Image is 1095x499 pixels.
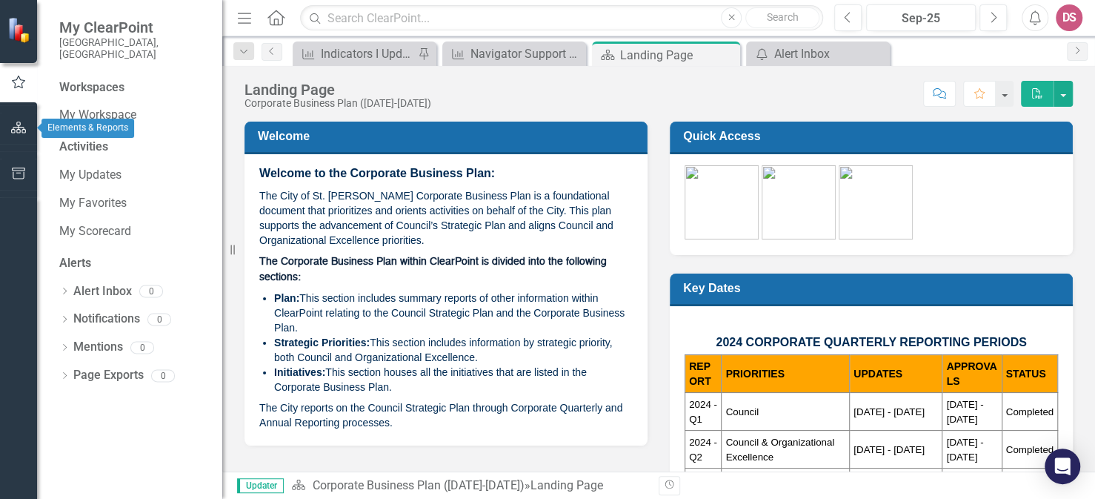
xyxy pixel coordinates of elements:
p: The City of St. [PERSON_NAME] Corporate Business Plan is a foundational document that prioritizes... [259,185,633,251]
img: Assignments.png [762,165,836,239]
a: Page Exports [73,367,144,384]
div: Corporate Business Plan ([DATE]-[DATE]) [244,98,431,109]
strong: Initiatives: [274,366,325,378]
strong: : [367,337,370,348]
span: 2024 - Q1 [689,399,717,425]
span: My ClearPoint [59,19,207,36]
th: UPDATES [850,355,942,393]
a: My Workspace [59,107,207,124]
h3: Key Dates [683,281,1065,295]
a: Corporate Business Plan ([DATE]-[DATE]) [312,478,524,492]
span: Completed [1006,444,1054,455]
button: Sep-25 [866,4,976,31]
a: Indicators I Update [296,44,414,63]
span: 2024 CORPORATE QUARTERLY REPORTING PERIODS [716,336,1026,348]
a: My Scorecard [59,223,207,240]
a: Alert Inbox [73,283,132,300]
strong: Strategic Priorities [274,337,367,348]
span: Completed [1006,406,1054,417]
input: Search ClearPoint... [300,5,823,31]
a: Alert Inbox [750,44,886,63]
li: This section houses all the initiatives that are listed in the Corporate Business Plan. [274,365,633,394]
small: [GEOGRAPHIC_DATA], [GEOGRAPHIC_DATA] [59,36,207,61]
div: » [291,477,648,495]
span: [DATE] - [DATE] [853,406,925,417]
img: ClearPoint Strategy [7,17,33,43]
span: Welcome to the Corporate Business Plan: [259,167,495,179]
img: Training-green%20v2.png [839,165,913,239]
button: Search [745,7,819,28]
div: 0 [147,313,171,325]
a: Mentions [73,339,123,356]
div: Elements & Reports [41,119,134,138]
th: STATUS [1002,355,1058,393]
th: REPORT [685,355,722,393]
a: My Favorites [59,195,207,212]
span: [DATE] - [DATE] [853,444,925,455]
div: Alert Inbox [774,44,886,63]
span: Search [767,11,799,23]
div: Landing Page [530,478,602,492]
div: Landing Page [244,82,431,98]
h3: Welcome [258,129,639,143]
div: Workspaces [59,79,124,96]
span: Updater [237,478,284,493]
span: The City reports on the Council Strategic Plan through Corporate Quarterly and Annual Reporting p... [259,402,622,429]
div: Indicators I Update [321,44,414,63]
div: Alerts [59,255,207,272]
a: Navigator Support Calls per Quarter [446,44,582,63]
div: 0 [151,369,175,382]
div: Activities [59,139,207,156]
span: [DATE] - [DATE] [946,399,983,425]
li: This section includes information by strategic priority, both Council and Organizational Excellence. [274,335,633,365]
span: 2024 - Q2 [689,437,717,463]
span: [DATE] - [DATE] [946,437,983,463]
th: PRIORITIES [722,355,850,393]
div: Open Intercom Messenger [1045,449,1080,484]
span: Council [725,406,758,417]
img: CBP-green%20v2.png [685,165,759,239]
li: This section includes summary reports of other information within ClearPoint relating to the Coun... [274,291,633,335]
div: Landing Page [620,46,736,65]
div: Sep-25 [871,10,971,27]
h3: Quick Access [683,129,1065,143]
a: My Updates [59,167,207,184]
th: APPROVALS [942,355,1002,393]
a: Notifications [73,311,140,328]
span: Council & Organizational Excellence [725,437,834,463]
span: The Corporate Business Plan within ClearPoint is divided into the following sections: [259,257,607,282]
div: Navigator Support Calls per Quarter [470,44,582,63]
button: DS [1056,4,1082,31]
div: 0 [139,285,163,298]
div: 0 [130,341,154,354]
strong: Plan: [274,292,299,304]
